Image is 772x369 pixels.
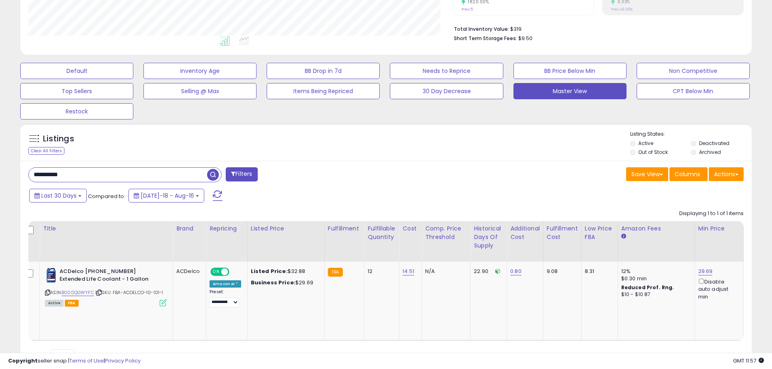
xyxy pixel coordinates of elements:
button: Non Competitive [637,63,750,79]
div: 9.08 [547,268,575,275]
div: Low Price FBA [585,224,614,241]
b: ACDelco [PHONE_NUMBER] Extended Life Coolant - 1 Gallon [60,268,158,285]
div: Fulfillment [328,224,361,233]
div: Fulfillment Cost [547,224,578,241]
button: Items Being Repriced [267,83,380,99]
span: [DATE]-18 - Aug-16 [141,192,194,200]
label: Deactivated [699,140,729,147]
label: Out of Stock [638,149,668,156]
div: $0.30 min [621,275,689,282]
span: ON [211,269,221,275]
span: Last 30 Days [41,192,77,200]
div: Amazon AI * [210,280,241,288]
div: $32.88 [251,268,318,275]
div: Preset: [210,289,241,307]
a: 29.69 [698,267,713,275]
span: $9.50 [518,34,532,42]
button: Columns [669,167,708,181]
div: Clear All Filters [28,147,64,155]
a: B000QGWYFC [62,289,94,296]
small: Prev: 5 [462,7,473,12]
span: OFF [228,269,241,275]
div: 12% [621,268,689,275]
div: Min Price [698,224,740,233]
img: 41zUEPwpnKL._SL40_.jpg [45,268,58,284]
div: Title [43,224,169,233]
small: Prev: 42.65% [611,7,633,12]
a: Privacy Policy [105,357,141,365]
p: Listing States: [630,130,752,138]
div: $10 - $10.87 [621,291,689,298]
button: Restock [20,103,133,119]
span: Compared to: [88,192,125,200]
button: Save View [626,167,668,181]
button: Filters [226,167,257,181]
div: ACDelco [176,268,200,275]
a: Terms of Use [69,357,104,365]
div: $29.69 [251,279,318,286]
span: Columns [675,170,700,178]
div: Disable auto adjust min [698,277,737,301]
h5: Listings [43,133,74,145]
div: Displaying 1 to 1 of 1 items [679,210,744,218]
div: 8.31 [585,268,612,275]
button: Last 30 Days [29,189,87,203]
button: [DATE]-18 - Aug-16 [128,189,204,203]
small: FBA [328,268,343,277]
span: | SKU: FBA-ACDELCO-10-101-1 [95,289,163,296]
button: CPT Below Min [637,83,750,99]
span: Show: entries [34,352,93,360]
li: $319 [454,23,738,33]
small: Amazon Fees. [621,233,626,240]
button: 30 Day Decrease [390,83,503,99]
span: FBA [65,300,79,307]
b: Short Term Storage Fees: [454,35,517,42]
b: Reduced Prof. Rng. [621,284,674,291]
button: Top Sellers [20,83,133,99]
span: 2025-09-16 11:57 GMT [733,357,764,365]
label: Archived [699,149,721,156]
b: Total Inventory Value: [454,26,509,32]
div: N/A [425,268,464,275]
span: All listings currently available for purchase on Amazon [45,300,64,307]
div: Brand [176,224,203,233]
b: Listed Price: [251,267,288,275]
div: Amazon Fees [621,224,691,233]
button: BB Drop in 7d [267,63,380,79]
strong: Copyright [8,357,38,365]
a: 0.80 [510,267,522,275]
button: Master View [513,83,627,99]
div: seller snap | | [8,357,141,365]
button: Needs to Reprice [390,63,503,79]
b: Business Price: [251,279,295,286]
button: BB Price Below Min [513,63,627,79]
div: Comp. Price Threshold [425,224,467,241]
div: ASIN: [45,268,167,305]
a: 14.51 [402,267,414,275]
div: Cost [402,224,418,233]
button: Inventory Age [143,63,257,79]
div: Listed Price [251,224,321,233]
div: Fulfillable Quantity [368,224,396,241]
label: Active [638,140,653,147]
button: Default [20,63,133,79]
button: Selling @ Max [143,83,257,99]
div: 22.90 [474,268,500,275]
div: Additional Cost [510,224,540,241]
div: Historical Days Of Supply [474,224,503,250]
div: 12 [368,268,393,275]
div: Repricing [210,224,244,233]
button: Actions [709,167,744,181]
